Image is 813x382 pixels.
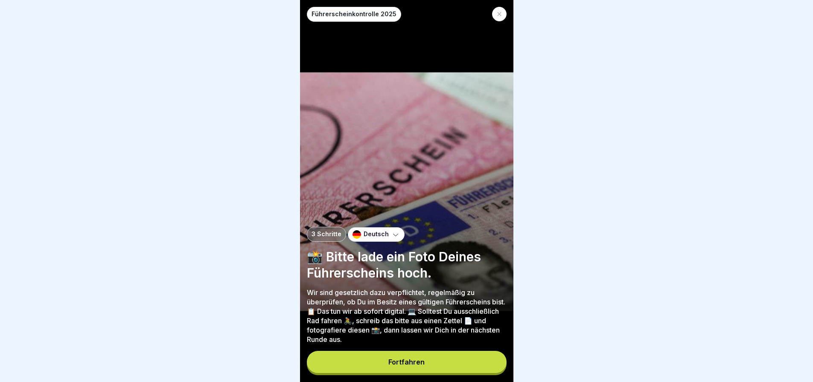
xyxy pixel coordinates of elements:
[388,358,425,366] div: Fortfahren
[307,288,507,344] p: Wir sind gesetzlich dazu verpflichtet, regelmäßig zu überprüfen, ob Du im Besitz eines gültigen F...
[364,231,389,238] p: Deutsch
[307,249,507,281] p: 📸 Bitte lade ein Foto Deines Führerscheins hoch.
[307,351,507,373] button: Fortfahren
[353,230,361,239] img: de.svg
[312,231,341,238] p: 3 Schritte
[312,11,396,18] p: Führerscheinkontrolle 2025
